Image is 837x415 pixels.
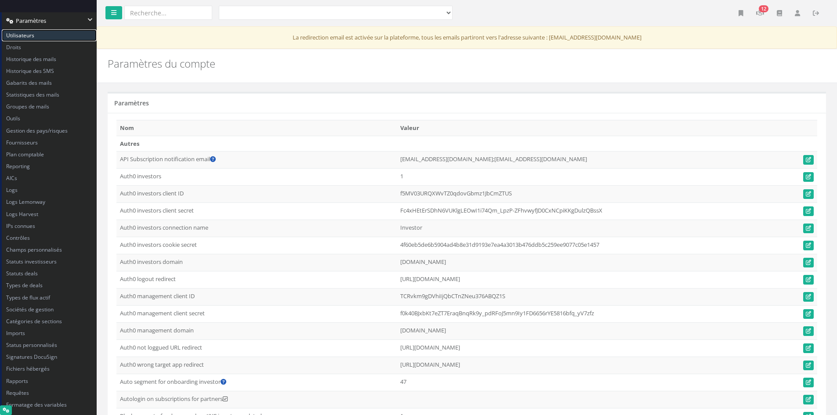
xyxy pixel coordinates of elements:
[6,341,57,349] span: Status personnalisés
[116,357,397,374] td: Auth0 wrong target app redirect
[6,43,21,51] span: Droits
[6,186,18,194] span: Logs
[120,140,139,148] strong: Autres
[6,281,43,289] span: Types de deals
[2,89,97,101] a: Statistiques des mails
[116,391,397,408] td: Autologin on subscriptions for partners
[114,100,149,106] h5: Paramètres
[397,152,800,169] td: [EMAIL_ADDRESS][DOMAIN_NAME];[EMAIL_ADDRESS][DOMAIN_NAME]
[116,374,397,391] td: Auto segment for onboarding investor
[116,120,397,136] th: Nom
[6,329,25,337] span: Imports
[2,292,97,303] a: Types de flux actif
[2,196,97,208] a: Logs Lemonway
[6,294,50,301] span: Types de flux actif
[397,374,800,391] td: 47
[6,222,35,230] span: IPs connues
[397,220,800,237] td: Investor
[6,246,62,253] span: Champs personnalisés
[6,198,45,206] span: Logs Lemonway
[6,389,29,397] span: Requêtes
[6,91,59,98] span: Statistiques des mails
[397,186,800,203] td: f5MV03URQXWvTZ0qdovGbmz1JbCmZTUS
[6,79,52,87] span: Gabarits des mails
[6,151,44,158] span: Plan comptable
[2,351,97,363] a: Signatures DocuSign
[6,377,28,385] span: Rapports
[6,162,30,170] span: Reporting
[6,258,57,265] span: Statuts investisseurs
[116,220,397,237] td: Auth0 investors connection name
[6,67,54,75] span: Historique des SMS
[2,303,97,315] a: Sociétés de gestion
[6,127,68,134] span: Gestion des pays/risques
[6,234,30,242] span: Contrôles
[2,208,97,220] a: Logs Harvest
[2,101,97,112] a: Groupes de mails
[397,306,800,323] td: f0k40BJxbKt7eZT7EraqBnqRk9y_pdRFoJ5mn9Iy1FD6656rYE5816bfq_yV7zfz
[6,139,38,146] span: Fournisseurs
[116,323,397,340] td: Auth0 management domain
[2,65,97,77] a: Historique des SMS
[14,10,80,36] img: 1731418873-ez_svg.svg
[97,26,837,49] div: La redirection email est activée sur la plateforme, tous les emails partiront vers l'adresse suiv...
[116,169,397,186] td: Auth0 investors
[2,77,97,89] a: Gabarits des mails
[6,103,49,110] span: Groupes de mails
[2,339,97,351] a: Status personnalisés
[6,318,62,325] span: Catégories de sections
[116,289,397,306] td: Auth0 management client ID
[116,340,397,357] td: Auth0 not loggued URL redirect
[397,203,800,220] td: Fc4xHEtErSDhN6VUKlgLEOwI1i74Qm_LpzP-ZFhvwyfJD0CxNCpiKKgDulzQBssX
[2,41,97,53] a: Droits
[397,120,800,136] th: Valeur
[397,340,800,357] td: [URL][DOMAIN_NAME]
[2,375,97,387] a: Rapports
[116,237,397,254] td: Auth0 investors cookie secret
[2,172,97,184] a: AICs
[6,401,67,408] span: Formatage des variables
[116,306,397,323] td: Auth0 management client secret
[2,244,97,256] a: Champs personnalisés
[2,137,97,148] a: Fournisseurs
[6,353,57,361] span: Signatures DocuSign
[116,186,397,203] td: Auth0 investors client ID
[16,17,46,25] span: Paramètres
[223,396,228,402] i: Booléen
[2,29,97,41] a: Utilisateurs
[2,387,97,399] a: Requêtes
[2,315,97,327] a: Catégories de sections
[2,256,97,267] a: Statuts investisseurs
[6,55,56,63] span: Historique des mails
[397,169,800,186] td: 1
[759,5,768,12] span: 12
[2,112,97,124] a: Outils
[116,254,397,271] td: Auth0 investors domain
[6,32,34,39] span: Utilisateurs
[116,203,397,220] td: Auth0 investors client secret
[116,152,397,169] td: API Subscription notification email
[2,220,97,232] a: IPs connues
[6,270,38,277] span: Statuts deals
[2,267,97,279] a: Statuts deals
[397,357,800,374] td: [URL][DOMAIN_NAME]
[6,115,20,122] span: Outils
[2,160,97,172] a: Reporting
[2,279,97,291] a: Types de deals
[2,232,97,244] a: Contrôles
[2,12,97,29] a: Paramètres
[2,363,97,375] a: Fichiers hébergés
[2,148,97,160] a: Plan comptable
[2,53,97,65] a: Historique des mails
[6,210,38,218] span: Logs Harvest
[6,365,50,372] span: Fichiers hébergés
[6,174,17,182] span: AICs
[397,323,800,340] td: [DOMAIN_NAME]
[2,399,97,411] a: Formatage des variables
[6,306,54,313] span: Sociétés de gestion
[2,327,97,339] a: Imports
[2,125,97,137] a: Gestion des pays/risques
[397,254,800,271] td: [DOMAIN_NAME]
[116,271,397,289] td: Auth0 logout redirect
[124,6,212,20] input: Recherche...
